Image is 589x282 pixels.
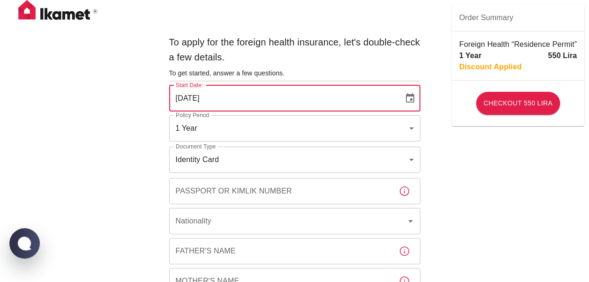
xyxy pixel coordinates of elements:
p: 550 Lira [548,50,577,61]
p: Discount Applied [459,61,522,73]
p: 1 Year [459,50,482,61]
h6: To get started, answer a few questions. [169,68,420,79]
button: Checkout 550 Lira [476,92,560,115]
div: 1 Year [169,115,420,141]
button: Choose date, selected date is Oct 13, 2025 [401,89,419,108]
h6: To apply for the foreign health insurance, let's double-check a few details. [169,35,420,65]
label: Document Type [176,142,216,150]
p: Foreign Health “Residence Permit” [459,39,577,50]
input: DD/MM/YYYY [169,85,397,111]
div: Identity Card [169,147,420,173]
button: Open [404,215,417,228]
label: Policy Period [176,111,209,119]
span: Order Summary [459,12,577,23]
label: Start Date: [176,81,203,89]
